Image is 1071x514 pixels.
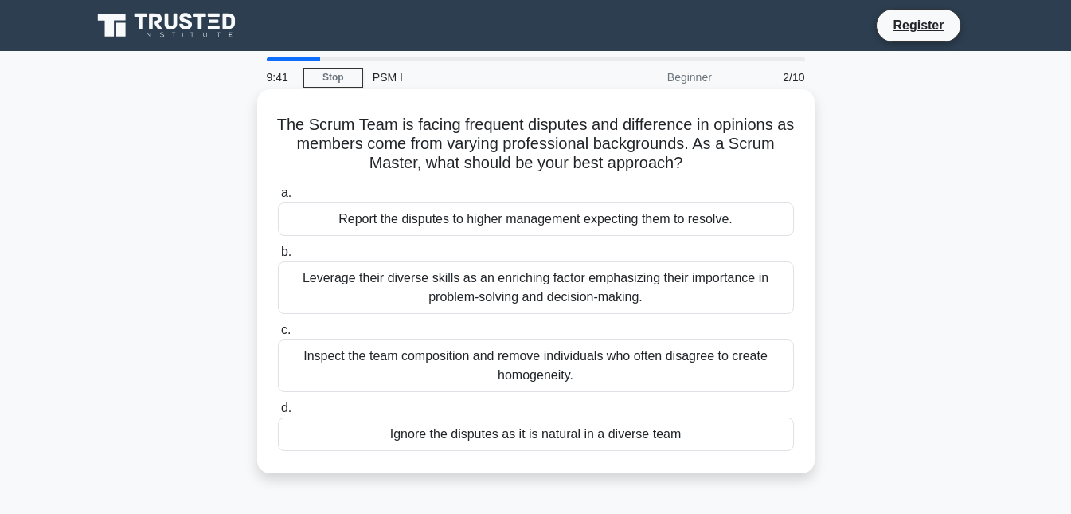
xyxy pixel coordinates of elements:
div: Leverage their diverse skills as an enriching factor emphasizing their importance in problem-solv... [278,261,794,314]
div: Ignore the disputes as it is natural in a diverse team [278,418,794,451]
div: Inspect the team composition and remove individuals who often disagree to create homogeneity. [278,339,794,392]
div: 9:41 [257,61,303,93]
span: d. [281,401,291,414]
span: a. [281,186,291,199]
div: 2/10 [721,61,815,93]
div: PSM I [363,61,582,93]
span: c. [281,323,291,336]
a: Stop [303,68,363,88]
h5: The Scrum Team is facing frequent disputes and difference in opinions as members come from varyin... [276,115,795,174]
span: b. [281,245,291,258]
a: Register [883,15,953,35]
div: Report the disputes to higher management expecting them to resolve. [278,202,794,236]
div: Beginner [582,61,721,93]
